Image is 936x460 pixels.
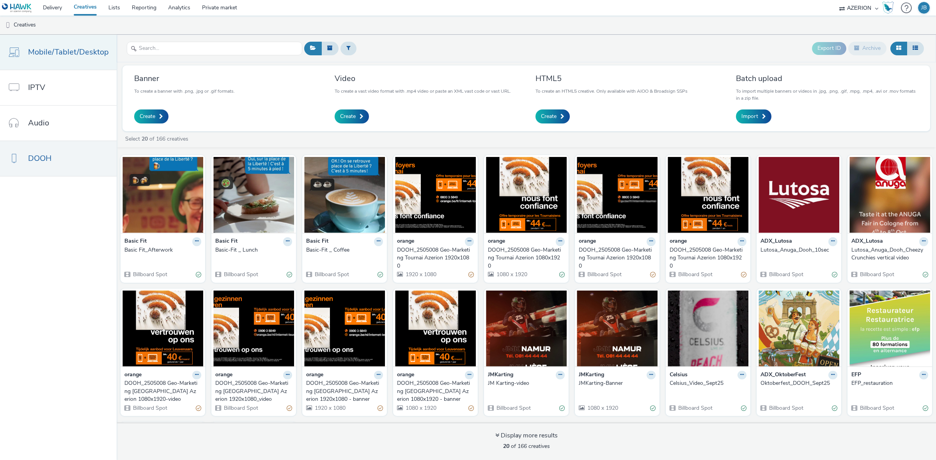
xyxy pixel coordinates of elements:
strong: EFP [851,371,861,380]
img: Hawk Academy [882,2,894,14]
a: Lutosa_Anuga_Dooh_CheezyCrunchies vertical video [851,246,928,262]
strong: Basic Fit [306,237,328,246]
div: Basic Fit_Afterwork [124,246,198,254]
span: Billboard Spot [859,271,894,278]
a: Select of 166 creatives [124,135,191,143]
span: Create [541,113,557,120]
span: Create [340,113,356,120]
strong: Basic Fit [124,237,147,246]
a: Hawk Academy [882,2,897,14]
a: DOOH_2505008 Geo-Marketing Tournai Azerion 1920x1080 [579,246,656,270]
button: Export ID [812,42,846,55]
img: DOOH_2505008 Geo-Marketing Tournai Azerion 1920x1080 visual [577,157,658,233]
span: Billboard Spot [132,271,167,278]
p: To import multiple banners or videos in .jpg, .png, .gif, .mpg, .mp4, .avi or .mov formats in a z... [736,88,918,102]
strong: orange [397,237,414,246]
span: Billboard Spot [768,404,803,412]
div: Oktoberfest_DOOH_Sept25 [760,379,834,387]
span: Billboard Spot [223,404,258,412]
img: Celsius_Video_Sept25 visual [668,291,748,367]
h3: Batch upload [736,73,918,84]
img: dooh [4,21,12,29]
div: DOOH_2505008 Geo-Marketing Tournai Azerion 1920x1080 [579,246,652,270]
div: EFP_restauration [851,379,925,387]
button: Grid [890,42,907,55]
img: DOOH_2505008 Geo-Marketing Leuven Azerion 1920x1080 - banner visual [304,291,385,367]
strong: orange [579,237,596,246]
div: Partially valid [196,404,201,412]
p: To create a vast video format with .mp4 video or paste an XML vast code or vast URL. [335,88,511,95]
strong: Basic Fit [215,237,238,246]
img: Lutosa_Anuga_Dooh_CheezyCrunchies vertical video visual [849,157,930,233]
a: DOOH_2505008 Geo-Marketing Tournai Azerion 1080x1920 [488,246,565,270]
p: To create an HTML5 creative. Only available with AIOO & Broadsign SSPs [535,88,688,95]
strong: orange [215,371,232,380]
div: Valid [923,271,928,279]
p: To create a banner with .png, .jpg or .gif formats. [134,88,235,95]
a: Basic Fit_Afterwork [124,246,201,254]
span: 1080 x 1920 [496,271,527,278]
strong: 20 [142,135,148,143]
div: Valid [832,404,837,412]
a: DOOH_2505008 Geo-Marketing Tournai Azerion 1920x1080 [397,246,474,270]
div: Partially valid [378,404,383,412]
strong: orange [306,371,323,380]
a: EFP_restauration [851,379,928,387]
div: Partially valid [468,404,474,412]
h3: Banner [134,73,235,84]
div: Valid [287,271,292,279]
strong: ADX_Lutosa [760,237,792,246]
span: Billboard Spot [223,271,258,278]
div: Valid [650,404,656,412]
strong: orange [670,237,687,246]
span: 1080 x 1920 [405,404,436,412]
div: JB [921,2,927,14]
a: DOOH_2505008 Geo-Marketing [GEOGRAPHIC_DATA] Azerion 1920x1080 - banner [306,379,383,403]
a: Lutosa_Anuga_Dooh_10sec [760,246,837,254]
img: Basic-Fit _ Coffee visual [304,157,385,233]
div: Partially valid [468,271,474,279]
img: Lutosa_Anuga_Dooh_10sec visual [759,157,839,233]
div: Valid [196,271,201,279]
button: Table [907,42,924,55]
img: DOOH_2505008 Geo-Marketing Tournai Azerion 1920x1080 visual [395,157,476,233]
a: JM Karting-video [488,379,565,387]
div: DOOH_2505008 Geo-Marketing [GEOGRAPHIC_DATA] Azerion 1920x1080 - banner [306,379,380,403]
strong: Celsius [670,371,688,380]
div: JMKarting-Banner [579,379,652,387]
div: Valid [559,404,565,412]
div: Lutosa_Anuga_Dooh_10sec [760,246,834,254]
img: DOOH_2505008 Geo-Marketing Leuven Azerion 1080x1920-video visual [122,291,203,367]
input: Search... [127,42,302,55]
span: Billboard Spot [314,271,349,278]
img: DOOH_2505008 Geo-Marketing Tournai Azerion 1080x1920 visual [668,157,748,233]
span: Audio [28,117,49,129]
a: Oktoberfest_DOOH_Sept25 [760,379,837,387]
a: Create [535,109,570,123]
img: DOOH_2505008 Geo-Marketing Tournai Azerion 1080x1920 visual [486,157,567,233]
img: DOOH_2505008 Geo-Marketing Leuven Azerion 1080x1920 - banner visual [395,291,476,367]
img: JMKarting-Banner visual [577,291,658,367]
div: Basic-Fit _ Coffee [306,246,380,254]
span: Mobile/Tablet/Desktop [28,46,109,58]
div: Lutosa_Anuga_Dooh_CheezyCrunchies vertical video [851,246,925,262]
img: Basic Fit_Afterwork visual [122,157,203,233]
div: Partially valid [650,271,656,279]
a: DOOH_2505008 Geo-Marketing Tournai Azerion 1080x1920 [670,246,746,270]
span: DOOH [28,153,51,164]
a: Create [134,109,168,123]
div: Celsius_Video_Sept25 [670,379,743,387]
div: Partially valid [287,404,292,412]
div: Valid [559,271,565,279]
a: Basic-Fit _ Lunch [215,246,292,254]
button: Archive [848,42,886,55]
div: Valid [741,404,746,412]
span: IPTV [28,82,45,93]
span: Billboard Spot [677,404,713,412]
img: EFP_restauration visual [849,291,930,367]
img: JM Karting-video visual [486,291,567,367]
h3: HTML5 [535,73,688,84]
strong: ADX_Lutosa [851,237,883,246]
img: undefined Logo [2,3,32,13]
